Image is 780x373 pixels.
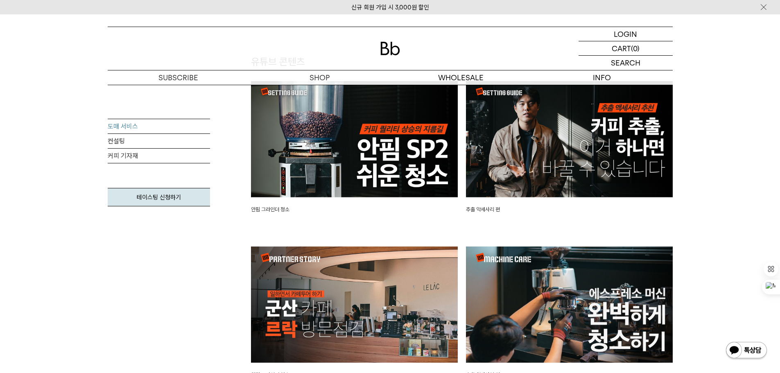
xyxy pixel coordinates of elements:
[249,70,390,85] a: SHOP
[466,81,673,214] a: 추출 악세사리 편
[108,149,210,163] a: 커피 기자재
[351,4,429,11] a: 신규 회원 가입 시 3,000원 할인
[612,41,631,55] p: CART
[631,41,640,55] p: (0)
[251,81,458,214] a: 안핌 그라인더 청소
[611,56,640,70] p: SEARCH
[108,188,210,206] a: 테이스팅 신청하기
[108,70,249,85] a: SUBSCRIBE
[579,41,673,56] a: CART (0)
[725,341,768,361] img: 카카오톡 채널 1:1 채팅 버튼
[108,119,210,134] a: 도매 서비스
[466,206,673,214] p: 추출 악세사리 편
[579,27,673,41] a: LOGIN
[108,134,210,149] a: 컨설팅
[251,206,458,214] p: 안핌 그라인더 청소
[531,70,673,85] p: INFO
[390,70,531,85] p: WHOLESALE
[380,42,400,55] img: 로고
[614,27,637,41] p: LOGIN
